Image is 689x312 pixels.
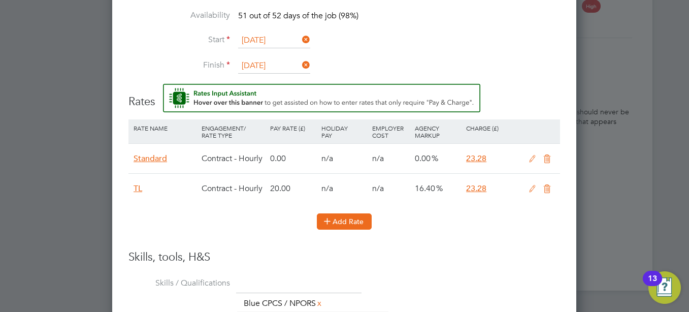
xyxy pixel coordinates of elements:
[648,278,657,292] div: 13
[316,297,323,310] a: x
[268,119,319,137] div: Pay Rate (£)
[134,183,142,194] span: TL
[163,84,480,112] button: Rate Assistant
[128,84,560,109] h3: Rates
[268,144,319,173] div: 0.00
[372,183,384,194] span: n/a
[415,183,435,194] span: 16.40
[466,153,486,164] span: 23.28
[128,278,230,289] label: Skills / Qualifications
[321,153,333,164] span: n/a
[268,174,319,203] div: 20.00
[199,174,267,203] div: Contract - Hourly
[372,153,384,164] span: n/a
[321,183,333,194] span: n/a
[199,119,267,144] div: Engagement/ Rate Type
[134,153,167,164] span: Standard
[466,183,486,194] span: 23.28
[240,297,327,310] li: Blue CPCS / NPORS
[131,119,199,137] div: Rate Name
[128,35,230,45] label: Start
[128,60,230,71] label: Finish
[415,153,431,164] span: 0.00
[238,58,310,74] input: Select one
[238,11,358,21] span: 51 out of 52 days of the job (98%)
[319,119,370,144] div: Holiday Pay
[464,119,523,137] div: Charge (£)
[238,33,310,48] input: Select one
[317,213,372,230] button: Add Rate
[128,10,230,21] label: Availability
[199,144,267,173] div: Contract - Hourly
[370,119,412,144] div: Employer Cost
[648,271,681,304] button: Open Resource Center, 13 new notifications
[412,119,464,144] div: Agency Markup
[128,250,560,265] h3: Skills, tools, H&S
